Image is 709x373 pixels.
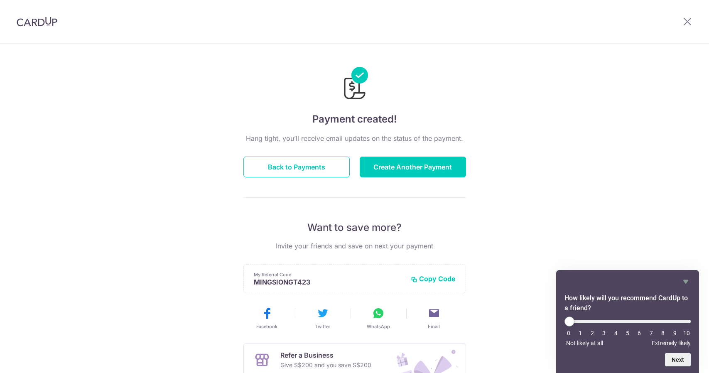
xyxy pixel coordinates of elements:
p: Hang tight, you’ll receive email updates on the status of the payment. [243,133,466,143]
p: MINGSIONGT423 [254,278,404,286]
span: Extremely likely [652,340,691,346]
p: Invite your friends and save on next your payment [243,241,466,251]
li: 0 [564,330,573,336]
button: Create Another Payment [360,157,466,177]
li: 6 [635,330,643,336]
button: Email [410,307,459,330]
li: 5 [623,330,632,336]
button: Facebook [243,307,292,330]
div: How likely will you recommend CardUp to a friend? Select an option from 0 to 10, with 0 being Not... [564,277,691,366]
button: Copy Code [411,275,456,283]
button: Next question [665,353,691,366]
li: 8 [659,330,667,336]
h2: How likely will you recommend CardUp to a friend? Select an option from 0 to 10, with 0 being Not... [564,293,691,313]
li: 7 [647,330,655,336]
div: How likely will you recommend CardUp to a friend? Select an option from 0 to 10, with 0 being Not... [564,317,691,346]
span: WhatsApp [367,323,390,330]
button: Hide survey [681,277,691,287]
h4: Payment created! [243,112,466,127]
span: Twitter [315,323,330,330]
span: Not likely at all [566,340,603,346]
img: Payments [341,67,368,102]
li: 10 [682,330,691,336]
li: 2 [588,330,596,336]
li: 4 [612,330,620,336]
p: Give S$200 and you save S$200 [280,360,371,370]
p: My Referral Code [254,271,404,278]
button: Twitter [298,307,347,330]
li: 9 [671,330,679,336]
li: 1 [576,330,584,336]
p: Refer a Business [280,350,371,360]
img: CardUp [17,17,57,27]
li: 3 [600,330,608,336]
span: Facebook [256,323,277,330]
p: Want to save more? [243,221,466,234]
button: Back to Payments [243,157,350,177]
span: Email [428,323,440,330]
button: WhatsApp [354,307,403,330]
